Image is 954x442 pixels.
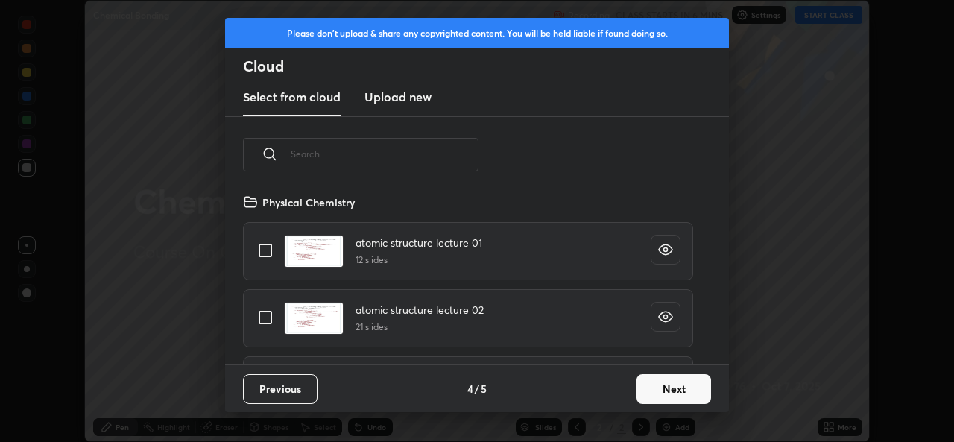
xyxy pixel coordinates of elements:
[356,235,482,250] h4: atomic structure lecture 01
[356,302,484,318] h4: atomic structure lecture 02
[356,321,484,334] h5: 21 slides
[636,374,711,404] button: Next
[291,122,478,186] input: Search
[225,189,711,364] div: grid
[475,381,479,397] h4: /
[243,374,318,404] button: Previous
[243,57,729,76] h2: Cloud
[364,88,432,106] h3: Upload new
[284,235,344,268] img: 1717463533ILVWWZ.pdf
[356,253,482,267] h5: 12 slides
[284,302,344,335] img: 17174635555TAUHX.pdf
[262,195,355,210] h4: Physical Chemistry
[243,88,341,106] h3: Select from cloud
[467,381,473,397] h4: 4
[225,18,729,48] div: Please don't upload & share any copyrighted content. You will be held liable if found doing so.
[481,381,487,397] h4: 5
